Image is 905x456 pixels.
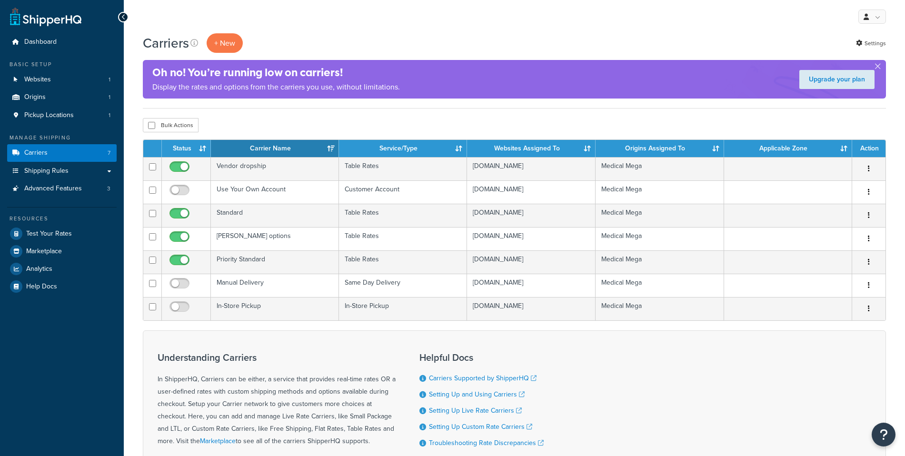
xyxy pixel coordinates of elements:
a: ShipperHQ Home [10,7,81,26]
a: Pickup Locations 1 [7,107,117,124]
th: Action [852,140,885,157]
td: [DOMAIN_NAME] [467,297,596,320]
a: Marketplace [200,436,236,446]
td: Medical Mega [596,180,724,204]
td: [DOMAIN_NAME] [467,227,596,250]
td: Manual Delivery [211,274,339,297]
span: Advanced Features [24,185,82,193]
td: Table Rates [339,250,467,274]
span: Dashboard [24,38,57,46]
div: Manage Shipping [7,134,117,142]
td: Medical Mega [596,297,724,320]
td: Standard [211,204,339,227]
td: Table Rates [339,157,467,180]
td: [DOMAIN_NAME] [467,180,596,204]
a: Help Docs [7,278,117,295]
td: Use Your Own Account [211,180,339,204]
td: Same Day Delivery [339,274,467,297]
h4: Oh no! You’re running low on carriers! [152,65,400,80]
th: Carrier Name: activate to sort column ascending [211,140,339,157]
a: Setting Up Live Rate Carriers [429,406,522,416]
span: Test Your Rates [26,230,72,238]
a: Carriers Supported by ShipperHQ [429,373,537,383]
a: Analytics [7,260,117,278]
td: Medical Mega [596,274,724,297]
li: Pickup Locations [7,107,117,124]
a: Advanced Features 3 [7,180,117,198]
span: Pickup Locations [24,111,74,119]
td: Customer Account [339,180,467,204]
button: Bulk Actions [143,118,199,132]
td: [DOMAIN_NAME] [467,274,596,297]
td: Table Rates [339,204,467,227]
a: Dashboard [7,33,117,51]
th: Applicable Zone: activate to sort column ascending [724,140,852,157]
h1: Carriers [143,34,189,52]
span: Carriers [24,149,48,157]
span: Marketplace [26,248,62,256]
a: Test Your Rates [7,225,117,242]
li: Advanced Features [7,180,117,198]
td: [DOMAIN_NAME] [467,204,596,227]
span: 1 [109,111,110,119]
li: Carriers [7,144,117,162]
td: In-Store Pickup [211,297,339,320]
th: Status: activate to sort column ascending [162,140,211,157]
td: [DOMAIN_NAME] [467,250,596,274]
a: Marketplace [7,243,117,260]
th: Origins Assigned To: activate to sort column ascending [596,140,724,157]
span: 7 [108,149,110,157]
td: [PERSON_NAME] options [211,227,339,250]
p: Display the rates and options from the carriers you use, without limitations. [152,80,400,94]
td: In-Store Pickup [339,297,467,320]
a: Troubleshooting Rate Discrepancies [429,438,544,448]
a: Settings [856,37,886,50]
a: Origins 1 [7,89,117,106]
td: Medical Mega [596,157,724,180]
span: Websites [24,76,51,84]
td: Priority Standard [211,250,339,274]
a: Setting Up Custom Rate Carriers [429,422,532,432]
span: 1 [109,76,110,84]
td: Medical Mega [596,227,724,250]
span: Help Docs [26,283,57,291]
li: Websites [7,71,117,89]
div: Resources [7,215,117,223]
h3: Helpful Docs [419,352,544,363]
a: Shipping Rules [7,162,117,180]
button: Open Resource Center [872,423,895,446]
div: In ShipperHQ, Carriers can be either, a service that provides real-time rates OR a user-defined r... [158,352,396,447]
li: Origins [7,89,117,106]
button: + New [207,33,243,53]
a: Upgrade your plan [799,70,875,89]
td: [DOMAIN_NAME] [467,157,596,180]
td: Medical Mega [596,204,724,227]
span: Shipping Rules [24,167,69,175]
td: Table Rates [339,227,467,250]
span: 3 [107,185,110,193]
a: Setting Up and Using Carriers [429,389,525,399]
div: Basic Setup [7,60,117,69]
td: Vendor dropship [211,157,339,180]
th: Service/Type: activate to sort column ascending [339,140,467,157]
span: Origins [24,93,46,101]
a: Carriers 7 [7,144,117,162]
th: Websites Assigned To: activate to sort column ascending [467,140,596,157]
td: Medical Mega [596,250,724,274]
span: 1 [109,93,110,101]
span: Analytics [26,265,52,273]
h3: Understanding Carriers [158,352,396,363]
a: Websites 1 [7,71,117,89]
